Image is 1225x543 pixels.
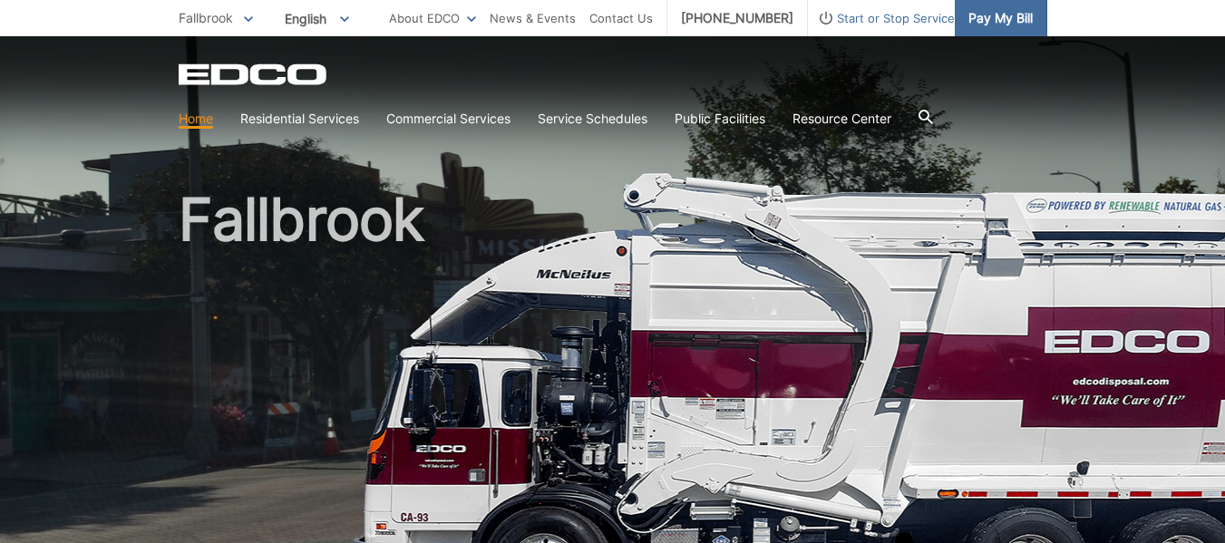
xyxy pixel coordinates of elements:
a: About EDCO [389,8,476,28]
span: English [271,4,363,34]
a: Resource Center [792,109,891,129]
a: Commercial Services [386,109,510,129]
a: Contact Us [589,8,653,28]
span: Pay My Bill [968,8,1033,28]
a: Public Facilities [675,109,765,129]
a: Service Schedules [538,109,647,129]
a: EDCD logo. Return to the homepage. [179,63,329,85]
span: Fallbrook [179,10,233,25]
a: News & Events [490,8,576,28]
a: Home [179,109,213,129]
a: Residential Services [240,109,359,129]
